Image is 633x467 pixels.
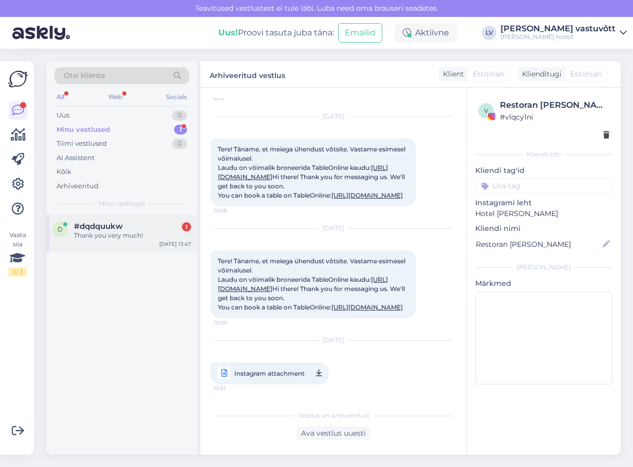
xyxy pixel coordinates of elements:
div: 2 / 3 [8,267,27,277]
input: Lisa tag [475,178,612,193]
div: 0 [172,110,187,121]
div: Web [106,90,124,104]
div: Restoran [PERSON_NAME] [500,99,609,111]
div: AI Assistent [57,153,95,163]
div: Tiimi vestlused [57,139,107,149]
span: 10:51 [214,382,252,395]
p: Hotel [PERSON_NAME] [475,208,612,219]
div: [PERSON_NAME] hotell [500,33,616,41]
label: Arhiveeritud vestlus [210,67,285,81]
a: Instagram attachment10:51 [211,362,329,384]
div: [DATE] 13:47 [159,240,191,248]
span: Tere! Täname, et meiega ühendust võtsite. Vastame esimesel võimalusel. Laudu on võimalik broneeri... [218,257,407,311]
span: Minu vestlused [99,199,145,208]
span: v [484,107,488,114]
b: Uus! [218,28,238,37]
span: Estonian [473,69,504,80]
div: [PERSON_NAME] vastuvõtt [500,25,616,33]
a: [URL][DOMAIN_NAME] [331,191,403,199]
div: 1 [182,222,191,231]
span: Instagram attachment [234,367,305,380]
div: 0 [172,139,187,149]
a: [PERSON_NAME] vastuvõtt[PERSON_NAME] hotell [500,25,627,41]
span: Tere! Täname, et meiega ühendust võtsite. Vastame esimesel võimalusel. Laudu on võimalik broneeri... [218,145,407,199]
div: Klient [439,69,464,80]
div: Socials [164,90,189,104]
p: Märkmed [475,278,612,289]
span: Estonian [570,69,602,80]
div: Kõik [57,167,71,177]
span: 10:00 [214,319,252,326]
div: [DATE] [211,336,456,345]
span: Otsi kliente [64,70,105,81]
span: #dqdquukw [74,222,123,231]
div: LV [482,26,496,40]
div: Vaata siia [8,230,27,277]
p: Instagrami leht [475,198,612,208]
p: Kliendi nimi [475,223,612,234]
span: Vestlus on arhiveeritud [299,411,369,420]
span: 9:05 [214,92,252,105]
div: Arhiveeritud [57,181,99,191]
div: Uus [57,110,69,121]
span: 10:58 [214,207,252,215]
div: 1 [174,125,187,135]
div: [PERSON_NAME] [475,263,612,272]
div: Kliendi info [475,150,612,159]
div: [DATE] [211,224,456,233]
div: Proovi tasuta juba täna: [218,27,334,39]
button: Emailid [338,23,382,43]
input: Lisa nimi [476,239,601,250]
div: All [54,90,66,104]
div: # vlqcy1ni [500,111,609,123]
p: Kliendi tag'id [475,165,612,176]
a: [URL][DOMAIN_NAME] [331,303,403,311]
div: Aktiivne [395,24,457,42]
div: Minu vestlused [57,125,110,135]
div: Klienditugi [518,69,562,80]
img: Askly Logo [8,69,28,89]
div: Thank you very much! [74,231,191,240]
span: d [58,225,63,233]
div: [DATE] [211,112,456,121]
div: Ava vestlus uuesti [297,426,370,440]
